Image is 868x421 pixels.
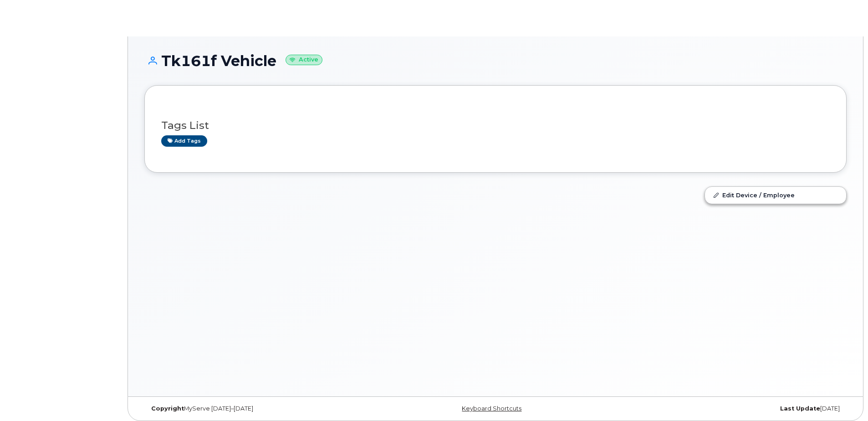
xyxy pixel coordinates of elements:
[705,187,846,203] a: Edit Device / Employee
[462,405,521,412] a: Keyboard Shortcuts
[161,135,207,147] a: Add tags
[613,405,847,412] div: [DATE]
[161,120,830,131] h3: Tags List
[151,405,184,412] strong: Copyright
[780,405,820,412] strong: Last Update
[286,55,322,65] small: Active
[144,53,847,69] h1: Tk161f Vehicle
[144,405,378,412] div: MyServe [DATE]–[DATE]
